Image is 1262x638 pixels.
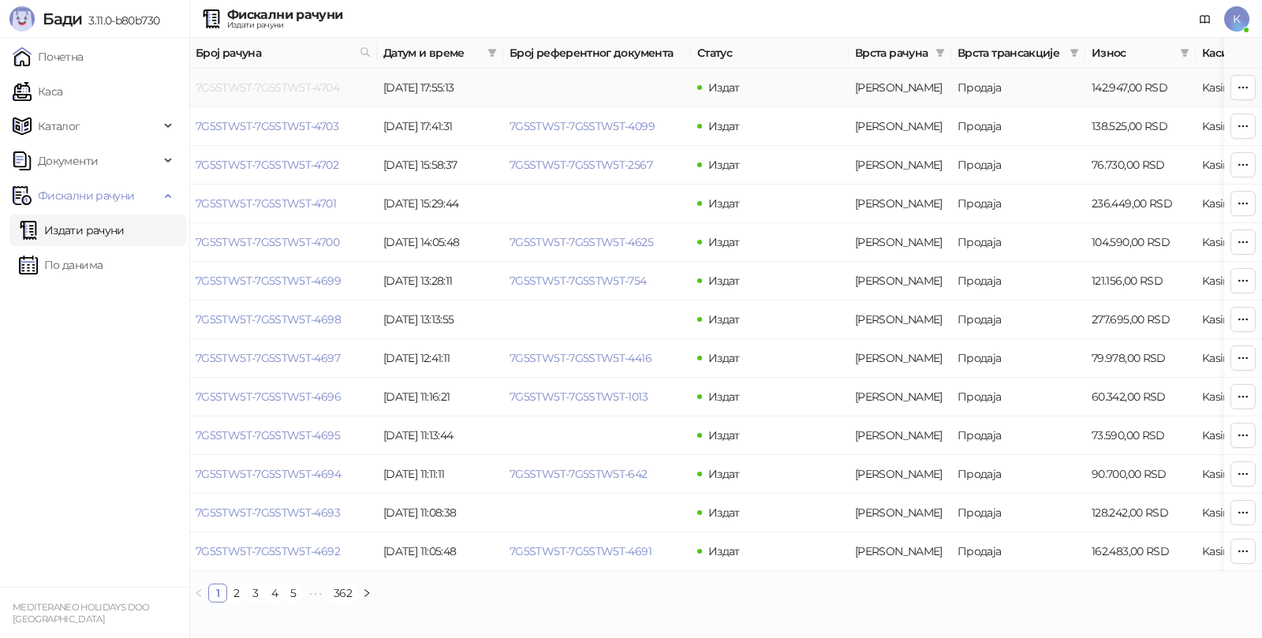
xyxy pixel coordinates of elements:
[708,80,740,95] span: Издат
[951,185,1085,223] td: Продаја
[196,44,353,62] span: Број рачуна
[189,107,377,146] td: 7G5STW5T-7G5STW5T-4703
[189,69,377,107] td: 7G5STW5T-7G5STW5T-4704
[708,390,740,404] span: Издат
[1085,262,1196,300] td: 121.156,00 RSD
[38,110,80,142] span: Каталог
[951,146,1085,185] td: Продаја
[227,9,342,21] div: Фискални рачуни
[510,235,653,249] a: 7G5STW5T-7G5STW5T-4625
[510,119,655,133] a: 7G5STW5T-7G5STW5T-4099
[932,41,948,65] span: filter
[246,584,265,603] li: 3
[377,107,503,146] td: [DATE] 17:41:31
[510,274,647,288] a: 7G5STW5T-7G5STW5T-754
[708,506,740,520] span: Издат
[510,544,652,558] a: 7G5STW5T-7G5STW5T-4691
[951,300,1085,339] td: Продаја
[38,180,134,211] span: Фискални рачуни
[951,339,1085,378] td: Продаја
[377,223,503,262] td: [DATE] 14:05:48
[196,428,340,442] a: 7G5STW5T-7G5STW5T-4695
[189,339,377,378] td: 7G5STW5T-7G5STW5T-4697
[849,494,951,532] td: Аванс
[849,185,951,223] td: Аванс
[849,416,951,455] td: Аванс
[189,146,377,185] td: 7G5STW5T-7G5STW5T-4702
[1085,494,1196,532] td: 128.242,00 RSD
[377,339,503,378] td: [DATE] 12:41:11
[708,467,740,481] span: Издат
[849,69,951,107] td: Аванс
[284,584,303,603] li: 5
[189,584,208,603] button: left
[1085,416,1196,455] td: 73.590,00 RSD
[357,584,376,603] button: right
[1085,69,1196,107] td: 142.947,00 RSD
[82,13,159,28] span: 3.11.0-b80b730
[377,378,503,416] td: [DATE] 11:16:21
[708,544,740,558] span: Издат
[227,21,342,29] div: Издати рачуни
[227,584,246,603] li: 2
[196,544,340,558] a: 7G5STW5T-7G5STW5T-4692
[849,146,951,185] td: Аванс
[849,262,951,300] td: Аванс
[935,48,945,58] span: filter
[285,584,302,602] a: 5
[196,80,339,95] a: 7G5STW5T-7G5STW5T-4704
[849,532,951,571] td: Аванс
[951,69,1085,107] td: Продаја
[377,416,503,455] td: [DATE] 11:13:44
[510,390,648,404] a: 7G5STW5T-7G5STW5T-1013
[849,455,951,494] td: Аванс
[951,262,1085,300] td: Продаја
[1085,107,1196,146] td: 138.525,00 RSD
[1092,44,1174,62] span: Износ
[357,584,376,603] li: Следећа страна
[849,339,951,378] td: Аванс
[189,300,377,339] td: 7G5STW5T-7G5STW5T-4698
[1180,48,1189,58] span: filter
[38,145,98,177] span: Документи
[189,262,377,300] td: 7G5STW5T-7G5STW5T-4699
[958,44,1063,62] span: Врста трансакције
[487,48,497,58] span: filter
[19,215,125,246] a: Издати рачуни
[377,146,503,185] td: [DATE] 15:58:37
[377,494,503,532] td: [DATE] 11:08:38
[1085,185,1196,223] td: 236.449,00 RSD
[951,494,1085,532] td: Продаја
[708,235,740,249] span: Издат
[189,455,377,494] td: 7G5STW5T-7G5STW5T-4694
[13,602,150,625] small: MEDITERANEO HOLIDAYS DOO [GEOGRAPHIC_DATA]
[849,38,951,69] th: Врста рачуна
[328,584,357,603] li: 362
[189,532,377,571] td: 7G5STW5T-7G5STW5T-4692
[377,300,503,339] td: [DATE] 13:13:55
[196,196,336,211] a: 7G5STW5T-7G5STW5T-4701
[377,185,503,223] td: [DATE] 15:29:44
[708,312,740,326] span: Издат
[951,378,1085,416] td: Продаја
[196,312,341,326] a: 7G5STW5T-7G5STW5T-4698
[383,44,481,62] span: Датум и време
[849,378,951,416] td: Аванс
[13,76,62,107] a: Каса
[329,584,357,602] a: 362
[266,584,283,602] a: 4
[196,119,338,133] a: 7G5STW5T-7G5STW5T-4703
[196,390,341,404] a: 7G5STW5T-7G5STW5T-4696
[377,69,503,107] td: [DATE] 17:55:13
[1085,300,1196,339] td: 277.695,00 RSD
[1085,223,1196,262] td: 104.590,00 RSD
[484,41,500,65] span: filter
[951,416,1085,455] td: Продаја
[377,532,503,571] td: [DATE] 11:05:48
[189,185,377,223] td: 7G5STW5T-7G5STW5T-4701
[1085,378,1196,416] td: 60.342,00 RSD
[1066,41,1082,65] span: filter
[503,38,691,69] th: Број референтног документа
[708,158,740,172] span: Издат
[189,223,377,262] td: 7G5STW5T-7G5STW5T-4700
